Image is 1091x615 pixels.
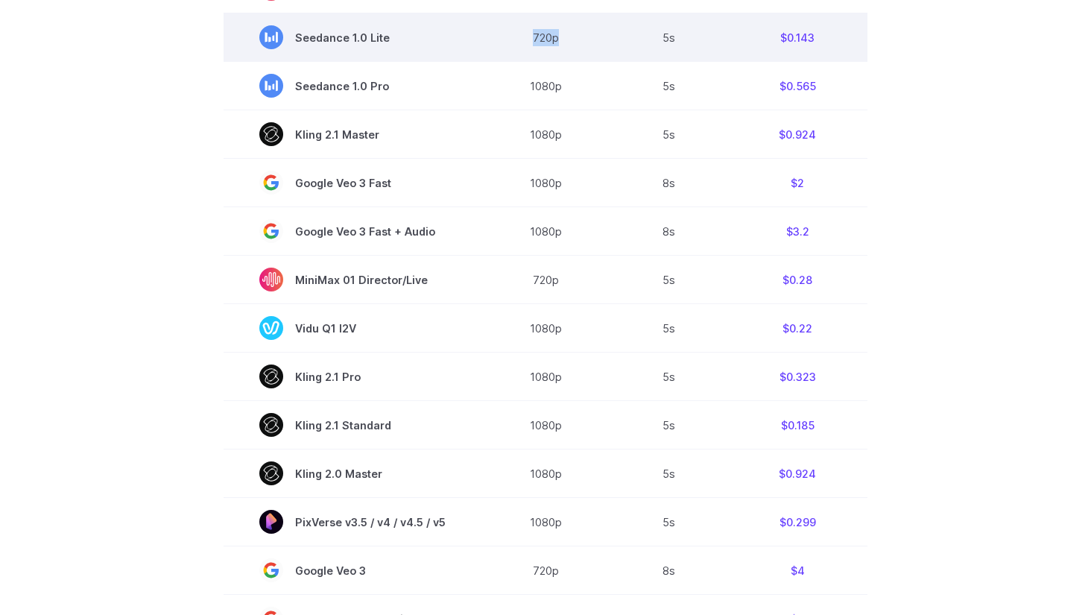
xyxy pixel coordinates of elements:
[481,207,610,256] td: 1080p
[727,304,867,353] td: $0.22
[259,171,446,195] span: Google Veo 3 Fast
[727,498,867,546] td: $0.299
[259,268,446,291] span: MiniMax 01 Director/Live
[610,450,727,498] td: 5s
[259,510,446,534] span: PixVerse v3.5 / v4 / v4.5 / v5
[481,353,610,401] td: 1080p
[727,256,867,304] td: $0.28
[610,62,727,110] td: 5s
[259,25,446,49] span: Seedance 1.0 Lite
[259,122,446,146] span: Kling 2.1 Master
[481,546,610,595] td: 720p
[727,546,867,595] td: $4
[610,401,727,450] td: 5s
[727,401,867,450] td: $0.185
[259,558,446,582] span: Google Veo 3
[610,159,727,207] td: 8s
[727,450,867,498] td: $0.924
[610,353,727,401] td: 5s
[610,13,727,62] td: 5s
[481,159,610,207] td: 1080p
[481,450,610,498] td: 1080p
[259,316,446,340] span: Vidu Q1 I2V
[610,256,727,304] td: 5s
[727,159,867,207] td: $2
[481,256,610,304] td: 720p
[481,304,610,353] td: 1080p
[481,498,610,546] td: 1080p
[727,353,867,401] td: $0.323
[259,74,446,98] span: Seedance 1.0 Pro
[727,13,867,62] td: $0.143
[610,110,727,159] td: 5s
[481,110,610,159] td: 1080p
[481,13,610,62] td: 720p
[727,62,867,110] td: $0.565
[481,62,610,110] td: 1080p
[259,219,446,243] span: Google Veo 3 Fast + Audio
[727,207,867,256] td: $3.2
[727,110,867,159] td: $0.924
[610,546,727,595] td: 8s
[610,498,727,546] td: 5s
[610,207,727,256] td: 8s
[259,461,446,485] span: Kling 2.0 Master
[259,413,446,437] span: Kling 2.1 Standard
[259,365,446,388] span: Kling 2.1 Pro
[610,304,727,353] td: 5s
[481,401,610,450] td: 1080p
